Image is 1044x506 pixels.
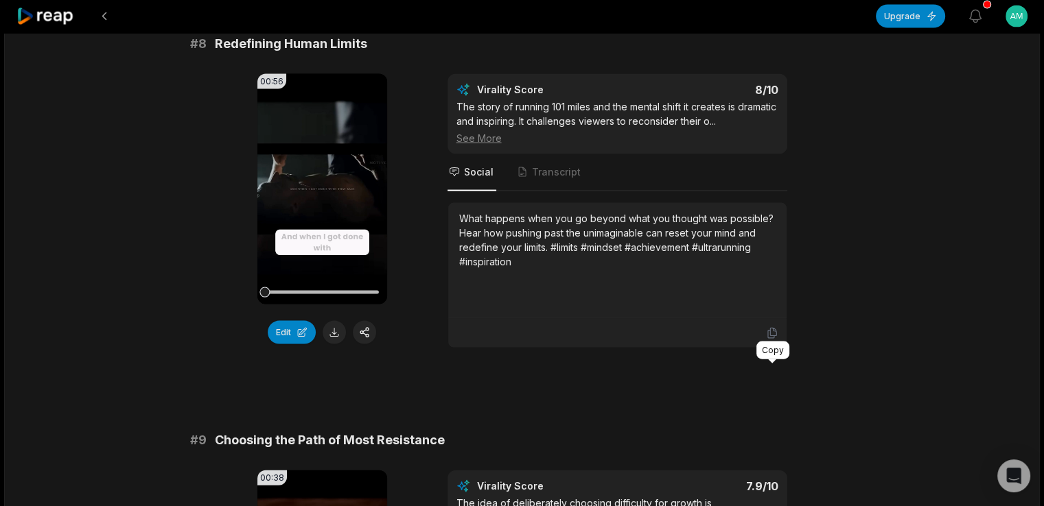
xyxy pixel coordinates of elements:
[190,34,207,53] span: # 8
[456,131,778,145] div: See More
[876,5,945,28] button: Upgrade
[532,165,581,179] span: Transcript
[190,431,207,450] span: # 9
[456,99,778,145] div: The story of running 101 miles and the mental shift it creates is dramatic and inspiring. It chal...
[997,459,1030,492] div: Open Intercom Messenger
[459,211,776,269] div: What happens when you go beyond what you thought was possible? Hear how pushing past the unimagin...
[215,34,367,53] span: Redefining Human Limits
[477,83,625,97] div: Virality Score
[257,74,387,304] video: Your browser does not support mp4 format.
[631,479,778,493] div: 7.9 /10
[477,479,625,493] div: Virality Score
[464,165,494,179] span: Social
[215,431,445,450] span: Choosing the Path of Most Resistance
[756,341,789,359] div: Copy
[268,321,316,344] button: Edit
[631,83,778,97] div: 8 /10
[448,154,787,191] nav: Tabs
